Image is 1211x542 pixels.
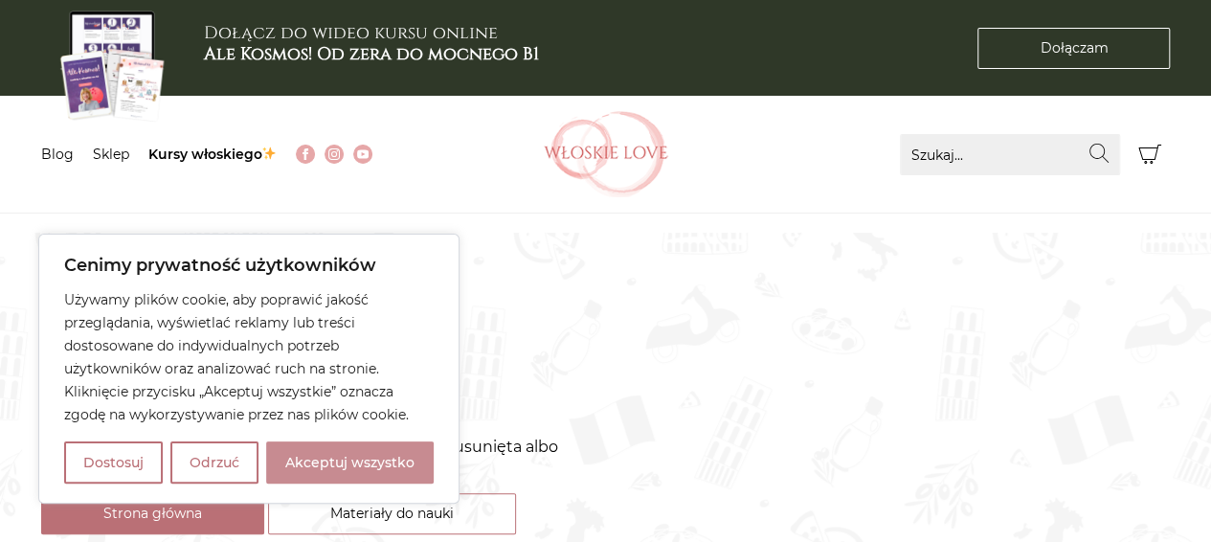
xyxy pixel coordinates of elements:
[977,28,1170,69] a: Dołączam
[41,146,74,163] a: Blog
[64,441,163,484] button: Dostosuj
[64,288,434,426] p: Używamy plików cookie, aby poprawić jakość przeglądania, wyświetlać reklamy lub treści dostosowan...
[41,493,264,534] a: Strona główna
[170,441,258,484] button: Odrzuć
[266,441,434,484] button: Akceptuj wszystko
[1130,134,1171,175] button: Koszyk
[64,254,434,277] p: Cenimy prywatność użytkowników
[262,147,276,160] img: ✨
[204,42,539,66] b: Ale Kosmos! Od zera do mocnego B1
[148,146,278,163] a: Kursy włoskiego
[93,146,129,163] a: Sklep
[544,111,668,197] img: Włoskielove
[268,493,516,534] a: Materiały do nauki
[900,134,1120,175] input: Szukaj...
[1040,38,1108,58] span: Dołączam
[204,23,539,64] h3: Dołącz do wideo kursu online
